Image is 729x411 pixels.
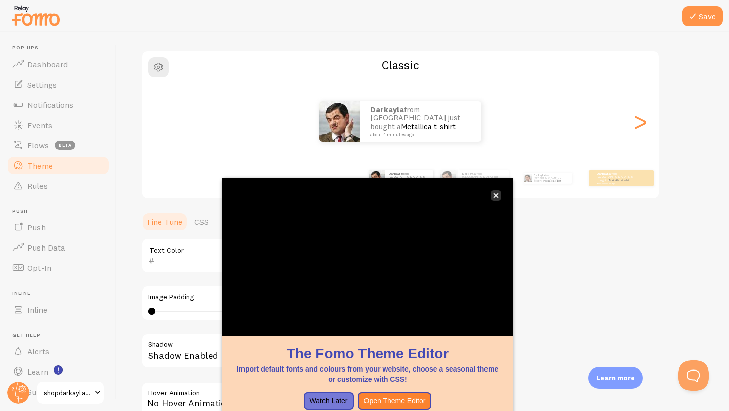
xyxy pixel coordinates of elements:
[54,365,63,375] svg: <p>Watch New Feature Tutorials!</p>
[6,237,110,258] a: Push Data
[6,95,110,115] a: Notifications
[36,381,105,405] a: shopdarkayladash
[11,3,61,28] img: fomo-relay-logo-orange.svg
[141,333,445,370] div: Shadow Enabled
[358,392,432,410] button: Open Theme Editor
[141,212,188,232] a: Fine Tune
[401,121,456,131] a: Metallica t-shirt
[544,179,561,182] a: Metallica t-shirt
[534,173,568,184] p: from [GEOGRAPHIC_DATA] just bought a
[27,222,46,232] span: Push
[142,57,659,73] h2: Classic
[588,367,643,389] div: Learn more
[6,115,110,135] a: Events
[12,332,110,339] span: Get Help
[27,366,48,377] span: Learn
[27,305,47,315] span: Inline
[370,106,471,137] p: from [GEOGRAPHIC_DATA] just bought a
[534,174,545,177] strong: Darkayla
[6,155,110,176] a: Theme
[319,101,360,142] img: Fomo
[369,170,385,186] img: Fomo
[370,132,468,137] small: about 4 minutes ago
[55,141,75,150] span: beta
[12,45,110,51] span: Pop-ups
[234,344,501,363] h1: The Fomo Theme Editor
[6,258,110,278] a: Opt-In
[27,79,57,90] span: Settings
[27,242,65,253] span: Push Data
[6,135,110,155] a: Flows beta
[27,346,49,356] span: Alerts
[148,293,438,302] label: Image Padding
[27,140,49,150] span: Flows
[596,373,635,383] p: Learn more
[234,364,501,384] p: Import default fonts and colours from your website, choose a seasonal theme or customize with CSS!
[370,105,404,114] strong: Darkayla
[597,172,611,176] strong: Darkayla
[44,387,92,399] span: shopdarkayladash
[678,360,709,391] iframe: Help Scout Beacon - Open
[27,160,53,171] span: Theme
[6,54,110,74] a: Dashboard
[188,212,215,232] a: CSS
[491,190,501,201] button: close,
[6,361,110,382] a: Learn
[27,59,68,69] span: Dashboard
[6,74,110,95] a: Settings
[27,100,73,110] span: Notifications
[12,208,110,215] span: Push
[389,172,429,184] p: from [GEOGRAPHIC_DATA] just bought a
[597,172,637,184] p: from [GEOGRAPHIC_DATA] just bought a
[6,341,110,361] a: Alerts
[389,172,402,176] strong: Darkayla
[462,172,476,176] strong: Darkayla
[27,263,51,273] span: Opt-In
[440,170,456,186] img: Fomo
[523,174,532,182] img: Fomo
[12,290,110,297] span: Inline
[27,120,52,130] span: Events
[6,217,110,237] a: Push
[609,178,631,182] a: Metallica t-shirt
[6,176,110,196] a: Rules
[634,85,646,158] div: Next slide
[462,172,505,184] p: from [GEOGRAPHIC_DATA] just bought a
[597,182,636,184] small: about 4 minutes ago
[6,300,110,320] a: Inline
[27,181,48,191] span: Rules
[304,392,354,410] button: Watch Later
